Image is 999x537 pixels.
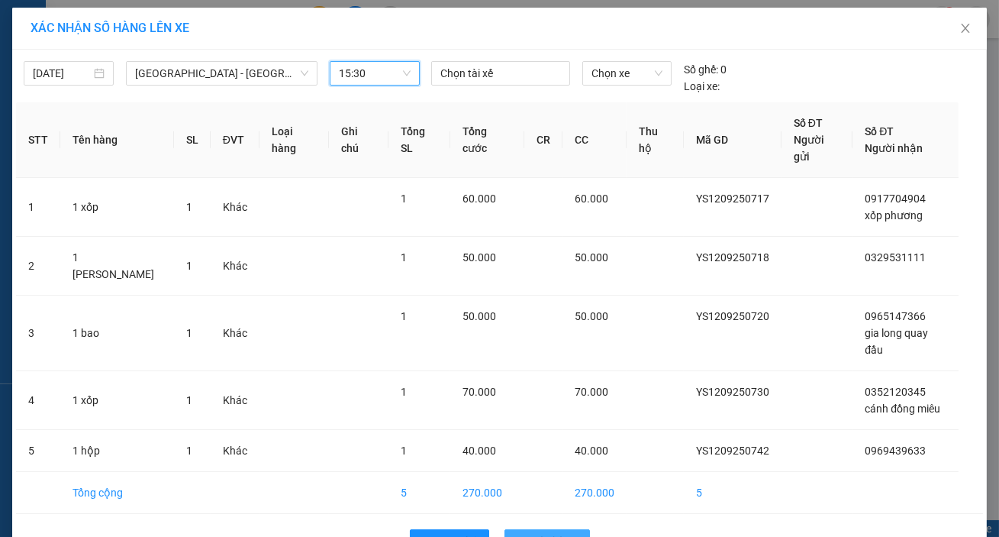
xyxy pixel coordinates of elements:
th: Tổng cước [450,102,524,178]
span: 1 [401,310,407,322]
td: 1 [16,178,60,237]
span: Người gửi [794,134,824,163]
th: STT [16,102,60,178]
span: 0965147366 [865,310,926,322]
strong: CÔNG TY VẬN TẢI ĐỨC TRƯỞNG [33,8,197,20]
span: Số ghế: [684,61,718,78]
span: 60.000 [462,192,496,205]
span: YS1209250720 [696,310,769,322]
th: CR [524,102,562,178]
span: 0917704904 [865,192,926,205]
span: YS1209250730 [696,386,769,398]
span: 1 [401,445,407,457]
td: 270.000 [562,472,627,514]
td: 1 xốp [60,178,174,237]
td: 1 xốp [60,371,174,430]
span: 0329531111 [865,251,926,264]
td: 1 [PERSON_NAME] [60,237,174,296]
span: gia long quay đầu [865,327,928,356]
span: XÁC NHẬN SỐ HÀNG LÊN XE [31,21,189,35]
span: down [300,69,309,78]
th: Thu hộ [627,102,684,178]
td: Khác [211,178,259,237]
span: Chọn xe [591,62,662,85]
span: 70.000 [575,386,608,398]
span: 1 [186,445,192,457]
span: 70.000 [462,386,496,398]
span: 0352120345 [865,386,926,398]
td: Tổng cộng [60,472,174,514]
span: 1 [186,201,192,213]
th: CC [562,102,627,178]
td: 1 bao [60,296,174,371]
span: close [959,22,972,34]
span: 1 [401,386,407,398]
span: Số ĐT [865,125,894,137]
input: 12/09/2025 [33,65,91,82]
span: cánh đồng miêu [865,403,940,415]
td: Khác [211,430,259,472]
span: xốp phương [865,209,923,222]
span: 50.000 [462,251,496,264]
span: 60.000 [575,192,608,205]
th: ĐVT [211,102,259,178]
span: Gửi [11,63,27,74]
td: 270.000 [450,472,524,514]
strong: HOTLINE : [65,22,116,34]
th: Mã GD [684,102,781,178]
span: YS1209250742 [696,445,769,457]
span: 19009397 [119,22,164,34]
th: Ghi chú [329,102,388,178]
span: - [44,39,48,52]
th: Loại hàng [259,102,330,178]
span: Số ĐT [794,117,823,129]
span: DCT20/51A Phường [GEOGRAPHIC_DATA] [44,70,175,96]
span: 1 [186,394,192,406]
span: 50.000 [462,310,496,322]
span: 50.000 [575,310,608,322]
span: 50.000 [575,251,608,264]
td: 5 [684,472,781,514]
span: 40.000 [462,445,496,457]
span: 40.000 [575,445,608,457]
span: YS1209250718 [696,251,769,264]
td: 5 [16,430,60,472]
span: hiệp - [47,105,149,118]
td: 1 hộp [60,430,174,472]
span: VP [GEOGRAPHIC_DATA] - [44,55,201,96]
td: 5 [388,472,450,514]
span: 0976768672 [81,105,149,118]
span: 1 [401,251,407,264]
td: 2 [16,237,60,296]
span: 1 [401,192,407,205]
th: SL [174,102,211,178]
span: Loại xe: [684,78,720,95]
span: 1 [186,327,192,339]
th: Tên hàng [60,102,174,178]
span: 0969439633 [865,445,926,457]
td: 4 [16,371,60,430]
span: 15:30 [339,62,411,85]
span: Người nhận [865,142,923,154]
td: Khác [211,371,259,430]
td: Khác [211,237,259,296]
span: 1 [186,260,192,272]
span: YS1209250717 [696,192,769,205]
td: Khác [211,296,259,371]
span: Hà Nội - Thái Thụy (45 chỗ) [135,62,308,85]
div: 0 [684,61,727,78]
td: 3 [16,296,60,371]
button: Close [944,8,987,50]
th: Tổng SL [388,102,450,178]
